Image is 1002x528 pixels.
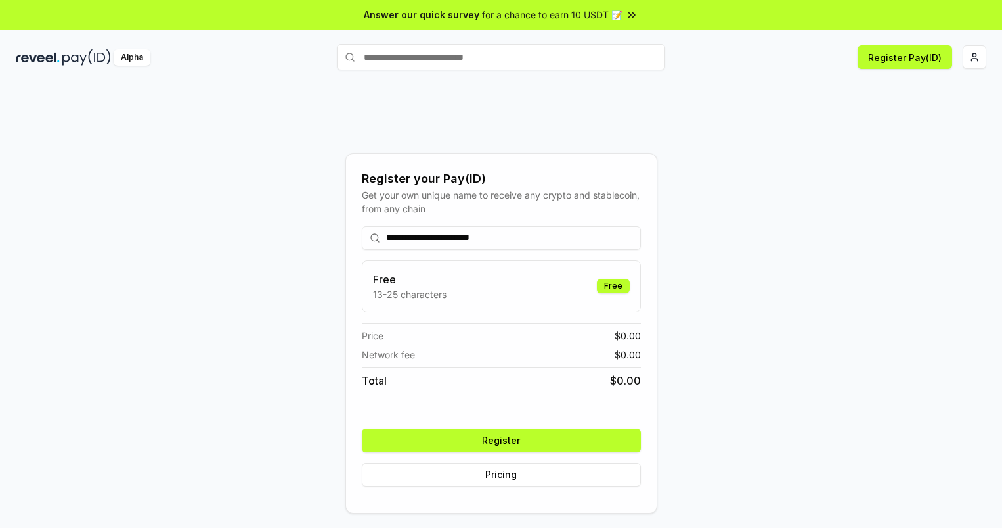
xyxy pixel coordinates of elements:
[615,348,641,362] span: $ 0.00
[373,272,447,287] h3: Free
[364,8,479,22] span: Answer our quick survey
[362,170,641,188] div: Register your Pay(ID)
[62,49,111,66] img: pay_id
[362,463,641,487] button: Pricing
[482,8,622,22] span: for a chance to earn 10 USDT 📝
[362,373,387,389] span: Total
[610,373,641,389] span: $ 0.00
[362,329,383,343] span: Price
[16,49,60,66] img: reveel_dark
[362,188,641,216] div: Get your own unique name to receive any crypto and stablecoin, from any chain
[615,329,641,343] span: $ 0.00
[373,287,447,301] p: 13-25 characters
[362,348,415,362] span: Network fee
[858,45,952,69] button: Register Pay(ID)
[597,279,630,293] div: Free
[362,429,641,452] button: Register
[114,49,150,66] div: Alpha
